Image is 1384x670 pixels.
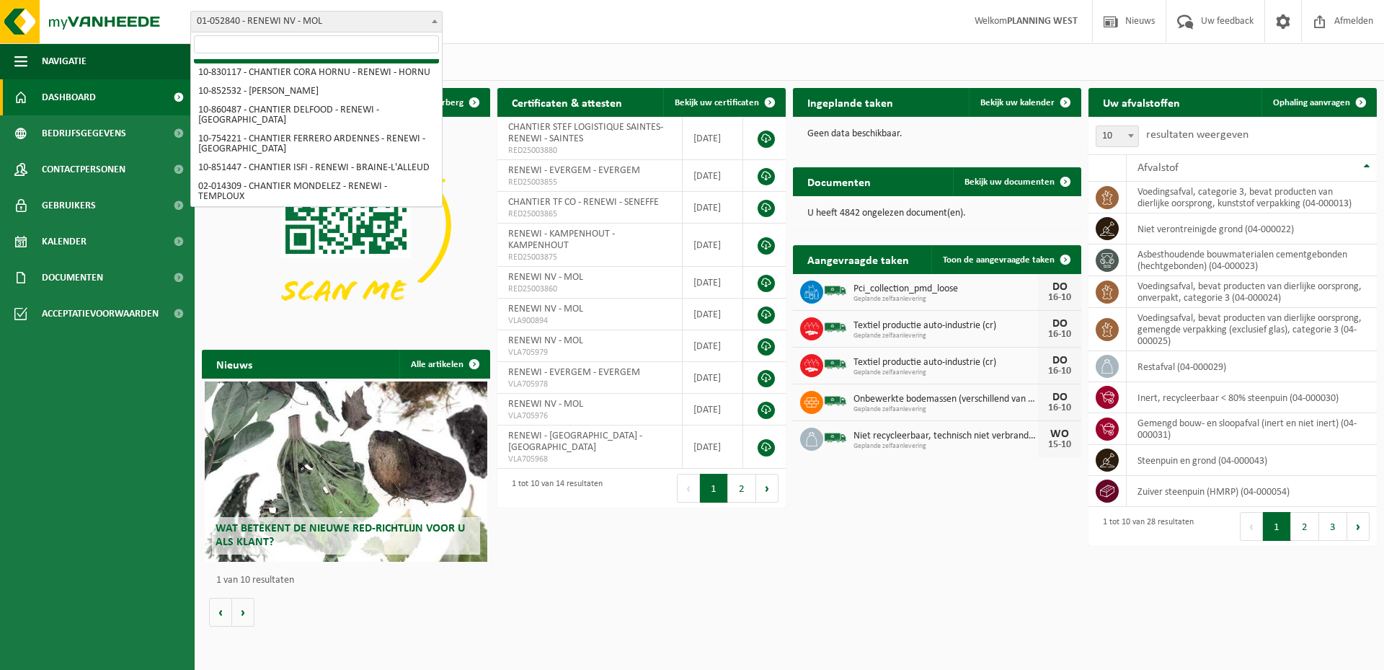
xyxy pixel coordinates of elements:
[1127,476,1377,507] td: zuiver steenpuin (HMRP) (04-000054)
[1045,293,1074,303] div: 16-10
[1137,162,1179,174] span: Afvalstof
[683,224,743,267] td: [DATE]
[1347,512,1370,541] button: Next
[1096,126,1138,146] span: 10
[1127,382,1377,413] td: inert, recycleerbaar < 80% steenpuin (04-000030)
[508,177,671,188] span: RED25003855
[1319,512,1347,541] button: 3
[953,167,1080,196] a: Bekijk uw documenten
[853,431,1038,442] span: Niet recycleerbaar, technisch niet verbrandbaar afval (brandbaar)
[853,394,1038,405] span: Onbewerkte bodemassen (verschillend van huisvuilverbrandingsinstallatie, non bis...
[700,474,728,503] button: 1
[675,98,759,107] span: Bekijk uw certificaten
[202,350,267,378] h2: Nieuws
[42,260,103,296] span: Documenten
[508,252,671,263] span: RED25003875
[853,332,1038,340] span: Geplande zelfaanlevering
[508,197,659,208] span: CHANTIER TF CO - RENEWI - SENEFFE
[1127,182,1377,213] td: voedingsafval, categorie 3, bevat producten van dierlijke oorsprong, kunststof verpakking (04-000...
[853,295,1038,304] span: Geplande zelfaanlevering
[683,160,743,192] td: [DATE]
[807,129,1067,139] p: Geen data beschikbaar.
[42,43,86,79] span: Navigatie
[508,283,671,295] span: RED25003860
[1096,125,1139,147] span: 10
[1088,88,1194,116] h2: Uw afvalstoffen
[194,101,439,130] li: 10-860487 - CHANTIER DELFOOD - RENEWI - [GEOGRAPHIC_DATA]
[508,145,671,157] span: RED25003880
[42,79,96,115] span: Dashboard
[1127,276,1377,308] td: voedingsafval, bevat producten van dierlijke oorsprong, onverpakt, categorie 3 (04-000024)
[508,315,671,327] span: VLA900894
[1127,244,1377,276] td: asbesthoudende bouwmaterialen cementgebonden (hechtgebonden) (04-000023)
[508,399,583,410] span: RENEWI NV - MOL
[508,379,671,390] span: VLA705978
[508,431,642,453] span: RENEWI - [GEOGRAPHIC_DATA] - [GEOGRAPHIC_DATA]
[232,598,254,627] button: Volgende
[683,362,743,394] td: [DATE]
[683,394,743,426] td: [DATE]
[853,320,1038,332] span: Textiel productie auto-industrie (cr)
[683,426,743,469] td: [DATE]
[1045,355,1074,366] div: DO
[508,165,640,176] span: RENEWI - EVERGEM - EVERGEM
[807,208,1067,219] p: U heeft 4842 ongelezen document(en).
[1240,512,1263,541] button: Previous
[683,299,743,330] td: [DATE]
[853,369,1038,377] span: Geplande zelfaanlevering
[194,82,439,101] li: 10-852532 - [PERSON_NAME]
[853,405,1038,414] span: Geplande zelfaanlevering
[399,350,489,379] a: Alle artikelen
[663,88,784,117] a: Bekijk uw certificaten
[980,98,1055,107] span: Bekijk uw kalender
[42,296,159,332] span: Acceptatievoorwaarden
[42,224,86,260] span: Kalender
[1261,88,1375,117] a: Ophaling aanvragen
[497,88,636,116] h2: Certificaten & attesten
[931,245,1080,274] a: Toon de aangevraagde taken
[505,472,603,504] div: 1 tot 10 van 14 resultaten
[1291,512,1319,541] button: 2
[1045,281,1074,293] div: DO
[677,474,700,503] button: Previous
[964,177,1055,187] span: Bekijk uw documenten
[191,12,442,32] span: 01-052840 - RENEWI NV - MOL
[1127,213,1377,244] td: niet verontreinigde grond (04-000022)
[853,283,1038,295] span: Pci_collection_pmd_loose
[202,117,490,333] img: Download de VHEPlus App
[508,367,640,378] span: RENEWI - EVERGEM - EVERGEM
[756,474,778,503] button: Next
[1273,98,1350,107] span: Ophaling aanvragen
[194,177,439,206] li: 02-014309 - CHANTIER MONDELEZ - RENEWI - TEMPLOUX
[823,426,848,450] img: BL-SO-LV
[508,122,663,144] span: CHANTIER STEF LOGISTIQUE SAINTES- RENEWI - SAINTES
[1045,366,1074,376] div: 16-10
[508,208,671,220] span: RED25003865
[823,352,848,376] img: BL-SO-LV
[793,167,885,195] h2: Documenten
[1045,392,1074,403] div: DO
[823,278,848,303] img: BL-SO-LV
[1045,428,1074,440] div: WO
[432,98,463,107] span: Verberg
[1045,440,1074,450] div: 15-10
[1045,318,1074,330] div: DO
[1127,351,1377,382] td: restafval (04-000029)
[1127,445,1377,476] td: steenpuin en grond (04-000043)
[683,267,743,299] td: [DATE]
[1045,330,1074,340] div: 16-10
[683,117,743,160] td: [DATE]
[683,192,743,224] td: [DATE]
[508,410,671,422] span: VLA705976
[216,523,465,548] span: Wat betekent de nieuwe RED-richtlijn voor u als klant?
[42,115,126,151] span: Bedrijfsgegevens
[823,315,848,340] img: BL-SO-LV
[1146,129,1248,141] label: resultaten weergeven
[943,255,1055,265] span: Toon de aangevraagde taken
[420,88,489,117] button: Verberg
[508,272,583,283] span: RENEWI NV - MOL
[853,357,1038,369] span: Textiel productie auto-industrie (cr)
[823,389,848,413] img: BL-SO-LV
[508,347,671,358] span: VLA705979
[793,88,908,116] h2: Ingeplande taken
